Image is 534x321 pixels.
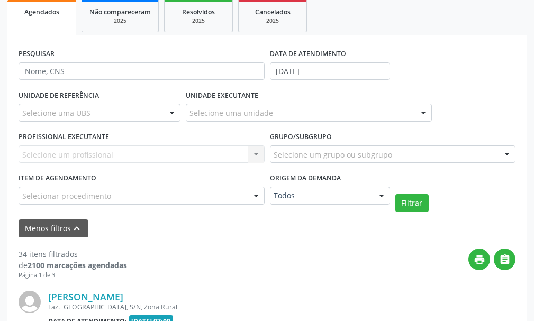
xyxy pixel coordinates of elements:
[19,260,127,271] div: de
[474,254,485,265] i: print
[19,46,55,62] label: PESQUISAR
[19,271,127,280] div: Página 1 de 3
[89,7,151,16] span: Não compareceram
[19,170,96,187] label: Item de agendamento
[22,190,111,201] span: Selecionar procedimento
[182,7,215,16] span: Resolvidos
[89,17,151,25] div: 2025
[19,129,109,145] label: PROFISSIONAL EXECUTANTE
[172,17,225,25] div: 2025
[270,129,332,145] label: Grupo/Subgrupo
[19,219,88,238] button: Menos filtroskeyboard_arrow_up
[48,291,123,302] a: [PERSON_NAME]
[499,254,511,265] i: 
[395,194,429,212] button: Filtrar
[468,249,490,270] button: print
[28,260,127,270] strong: 2100 marcações agendadas
[189,107,273,118] span: Selecione uma unidade
[494,249,515,270] button: 
[19,249,127,260] div: 34 itens filtrados
[22,107,90,118] span: Selecione uma UBS
[19,291,41,313] img: img
[24,7,59,16] span: Agendados
[270,170,341,187] label: Origem da demanda
[19,87,99,104] label: UNIDADE DE REFERÊNCIA
[246,17,299,25] div: 2025
[48,302,357,311] div: Faz. [GEOGRAPHIC_DATA], S/N, Zona Rural
[270,46,346,62] label: DATA DE ATENDIMENTO
[274,149,392,160] span: Selecione um grupo ou subgrupo
[274,190,368,201] span: Todos
[186,87,258,104] label: UNIDADE EXECUTANTE
[270,62,390,80] input: Selecione um intervalo
[71,223,83,234] i: keyboard_arrow_up
[19,62,265,80] input: Nome, CNS
[255,7,291,16] span: Cancelados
